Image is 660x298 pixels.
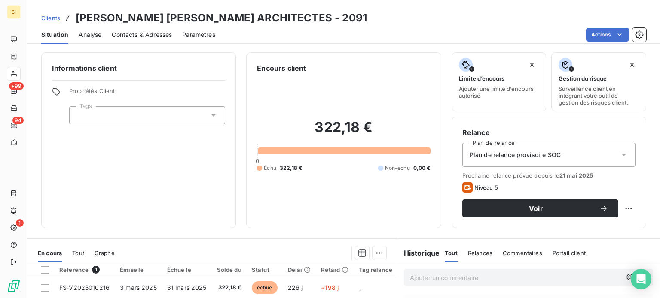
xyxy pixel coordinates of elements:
span: 1 [16,219,24,227]
span: Clients [41,15,60,21]
h6: Informations client [52,63,225,73]
div: Tag relance [359,266,403,273]
span: +198 j [321,284,339,291]
span: 94 [12,117,24,124]
span: 31 mars 2025 [167,284,207,291]
span: 322,18 € [280,164,302,172]
span: 226 j [288,284,303,291]
span: Voir [473,205,599,212]
div: Statut [252,266,278,273]
img: Logo LeanPay [7,279,21,293]
span: Contacts & Adresses [112,30,172,39]
span: Graphe [95,250,115,256]
div: Référence [59,266,110,274]
span: 322,18 € [217,283,241,292]
div: Solde dû [217,266,241,273]
h2: 322,18 € [257,119,430,144]
div: Échue le [167,266,207,273]
div: Retard [321,266,348,273]
span: FS-V2025010216 [59,284,110,291]
h6: Relance [462,127,636,138]
div: Délai [288,266,311,273]
span: échue [252,281,278,294]
span: Situation [41,30,68,39]
h6: Historique [397,248,440,258]
button: Gestion du risqueSurveiller ce client en intégrant votre outil de gestion des risques client. [551,52,646,111]
h3: [PERSON_NAME] [PERSON_NAME] ARCHITECTES - 2091 [76,10,367,26]
button: Voir [462,199,618,217]
span: Tout [445,250,458,256]
span: En cours [38,250,62,256]
span: 1 [92,266,100,274]
span: 0 [256,157,259,164]
span: Paramètres [182,30,215,39]
span: Limite d’encours [459,75,504,82]
input: Ajouter une valeur [76,111,83,119]
span: Échu [264,164,276,172]
span: Prochaine relance prévue depuis le [462,172,636,179]
span: Relances [468,250,492,256]
button: Actions [586,28,629,42]
a: Clients [41,14,60,22]
h6: Encours client [257,63,306,73]
span: 21 mai 2025 [559,172,593,179]
span: Ajouter une limite d’encours autorisé [459,85,539,99]
div: Open Intercom Messenger [631,269,651,289]
span: 3 mars 2025 [120,284,157,291]
button: Limite d’encoursAjouter une limite d’encours autorisé [452,52,547,111]
span: Plan de relance provisoire SOC [470,151,561,159]
span: Gestion du risque [559,75,607,82]
span: Non-échu [385,164,410,172]
div: Émise le [120,266,157,273]
span: Analyse [79,30,101,39]
span: Niveau 5 [474,184,498,191]
span: 0,00 € [413,164,431,172]
span: Commentaires [503,250,542,256]
span: _ [359,284,361,291]
span: Propriétés Client [69,87,225,99]
span: Tout [72,250,84,256]
div: SI [7,5,21,19]
span: Surveiller ce client en intégrant votre outil de gestion des risques client. [559,85,639,106]
span: +99 [9,82,24,90]
span: Portail client [553,250,586,256]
